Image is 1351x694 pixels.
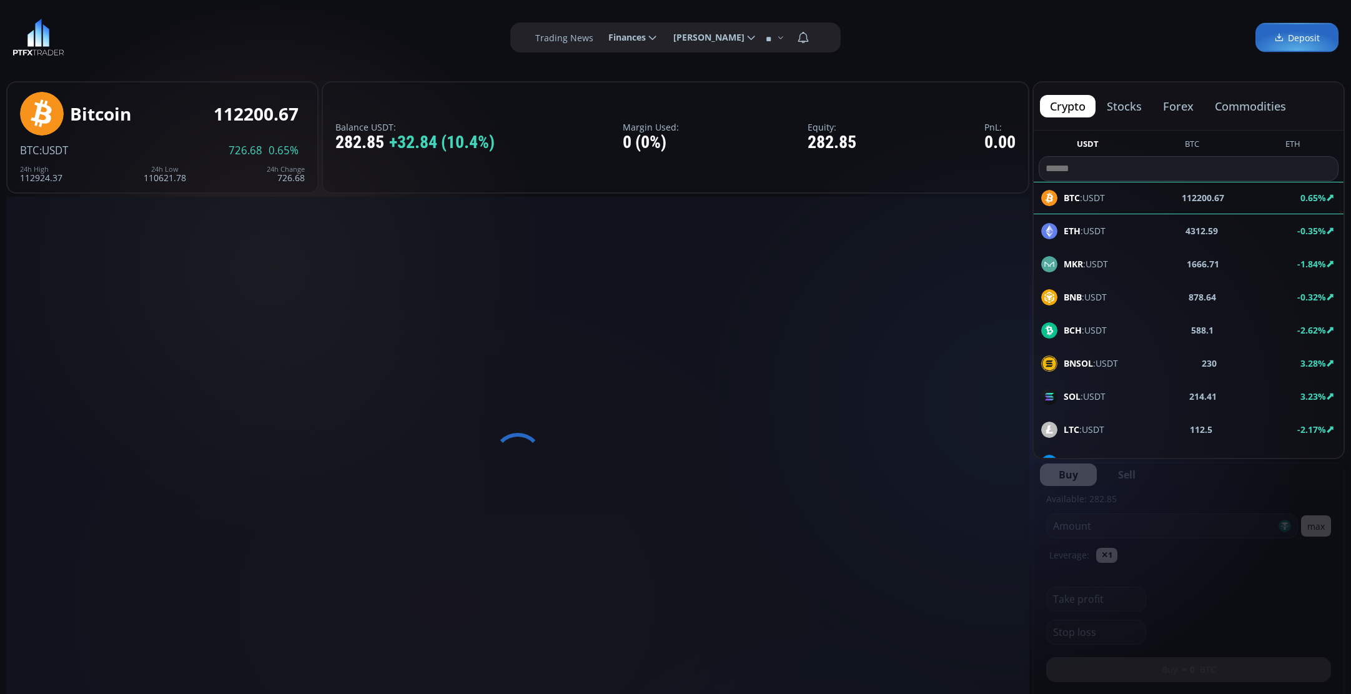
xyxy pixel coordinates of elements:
div: 110621.78 [144,166,186,182]
button: stocks [1097,95,1152,117]
div: 24h Low [144,166,186,173]
span: :USDT [1064,224,1106,237]
label: Trading News [535,31,593,44]
b: SOL [1064,390,1081,402]
b: -1.84% [1297,258,1326,270]
span: +32.84 (10.4%) [389,133,495,152]
b: DASH [1064,457,1088,468]
span: :USDT [1064,257,1108,270]
button: BTC [1180,138,1204,154]
div: 112200.67 [214,104,299,124]
b: 878.64 [1189,290,1216,304]
b: 3.23% [1300,390,1326,402]
b: 588.1 [1191,324,1214,337]
b: ETH [1064,225,1081,237]
span: :USDT [39,143,68,157]
span: Finances [600,25,646,50]
b: -0.32% [1297,291,1326,303]
b: 3.28% [1300,357,1326,369]
b: 214.41 [1189,390,1217,403]
button: commodities [1205,95,1296,117]
b: 25.23 [1195,456,1218,469]
button: crypto [1040,95,1096,117]
b: 112.5 [1190,423,1212,436]
span: Deposit [1274,31,1320,44]
label: Equity: [808,122,856,132]
span: BTC [20,143,39,157]
b: BCH [1064,324,1082,336]
b: 230 [1202,357,1217,370]
label: Balance USDT: [335,122,495,132]
span: :USDT [1064,390,1106,403]
label: Margin Used: [623,122,679,132]
b: MKR [1064,258,1083,270]
div: 0 (0%) [623,133,679,152]
b: 1666.71 [1187,257,1219,270]
div: 282.85 [335,133,495,152]
span: 0.65% [269,145,299,156]
div: 282.85 [808,133,856,152]
b: 4312.59 [1185,224,1218,237]
b: -2.62% [1297,324,1326,336]
span: :USDT [1064,324,1107,337]
span: :USDT [1064,290,1107,304]
b: 2.44% [1300,457,1326,468]
b: -2.17% [1297,424,1326,435]
div: 24h High [20,166,62,173]
span: :USDT [1064,357,1118,370]
span: 726.68 [229,145,262,156]
b: -0.35% [1297,225,1326,237]
b: BNB [1064,291,1082,303]
b: BNSOL [1064,357,1093,369]
div: 0.00 [984,133,1016,152]
span: :USDT [1064,423,1104,436]
span: :USDT [1064,456,1113,469]
a: Deposit [1255,23,1339,52]
button: ETH [1280,138,1305,154]
img: LOGO [12,19,64,56]
div: 24h Change [267,166,305,173]
div: Bitcoin [70,104,131,124]
b: LTC [1064,424,1079,435]
div: 726.68 [267,166,305,182]
button: forex [1153,95,1204,117]
div: 112924.37 [20,166,62,182]
button: USDT [1072,138,1104,154]
span: [PERSON_NAME] [665,25,745,50]
label: PnL: [984,122,1016,132]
